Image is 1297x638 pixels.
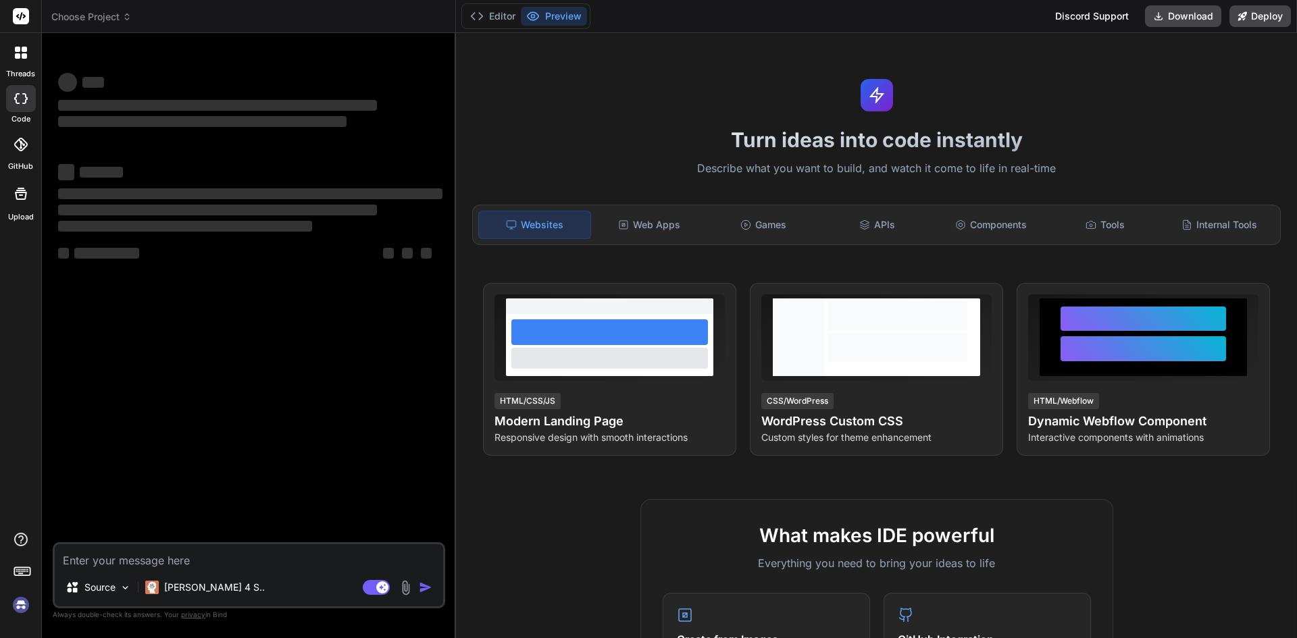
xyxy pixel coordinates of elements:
[74,248,139,259] span: ‌
[478,211,591,239] div: Websites
[1229,5,1291,27] button: Deploy
[1028,431,1258,444] p: Interactive components with animations
[58,221,312,232] span: ‌
[1028,393,1099,409] div: HTML/Webflow
[58,116,347,127] span: ‌
[164,581,265,594] p: [PERSON_NAME] 4 S..
[9,593,32,616] img: signin
[51,10,132,24] span: Choose Project
[708,211,819,239] div: Games
[761,393,834,409] div: CSS/WordPress
[181,610,205,618] span: privacy
[11,113,30,125] label: code
[58,188,442,199] span: ‌
[402,248,413,259] span: ‌
[521,7,587,26] button: Preview
[464,128,1289,152] h1: Turn ideas into code instantly
[6,68,35,80] label: threads
[494,393,561,409] div: HTML/CSS/JS
[761,412,992,431] h4: WordPress Custom CSS
[761,431,992,444] p: Custom styles for theme enhancement
[383,248,394,259] span: ‌
[419,581,432,594] img: icon
[821,211,933,239] div: APIs
[58,248,69,259] span: ‌
[82,77,104,88] span: ‌
[464,160,1289,178] p: Describe what you want to build, and watch it come to life in real-time
[663,555,1091,571] p: Everything you need to bring your ideas to life
[1047,5,1137,27] div: Discord Support
[398,580,413,595] img: attachment
[421,248,432,259] span: ‌
[58,205,377,215] span: ‌
[663,521,1091,550] h2: What makes IDE powerful
[936,211,1047,239] div: Components
[58,100,377,111] span: ‌
[8,211,34,223] label: Upload
[84,581,116,594] p: Source
[58,73,77,92] span: ‌
[145,581,159,594] img: Claude 4 Sonnet
[1163,211,1275,239] div: Internal Tools
[1050,211,1161,239] div: Tools
[120,582,131,593] img: Pick Models
[594,211,705,239] div: Web Apps
[494,412,725,431] h4: Modern Landing Page
[1145,5,1221,27] button: Download
[1028,412,1258,431] h4: Dynamic Webflow Component
[53,608,445,621] p: Always double-check its answers. Your in Bind
[80,167,123,178] span: ‌
[58,164,74,180] span: ‌
[465,7,521,26] button: Editor
[494,431,725,444] p: Responsive design with smooth interactions
[8,161,33,172] label: GitHub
